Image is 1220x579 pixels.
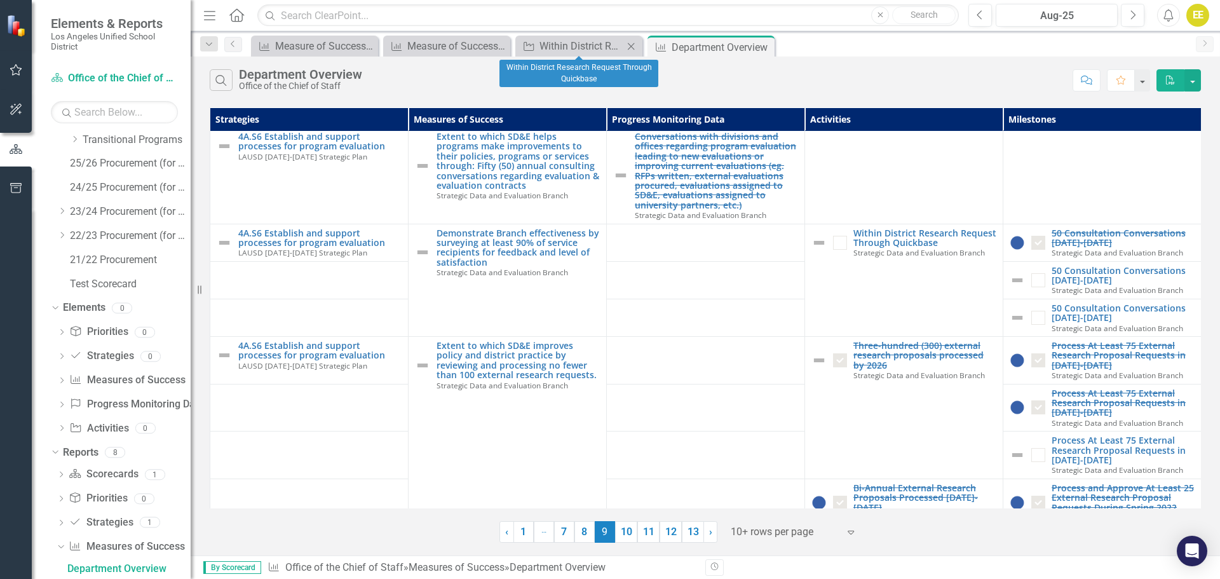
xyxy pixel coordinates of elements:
a: 7 [554,521,574,543]
a: 22/23 Procurement (for PSD, do not modify) [70,229,191,243]
img: Not Defined [217,235,232,250]
a: Elements [63,301,105,315]
img: Complete [1010,235,1025,250]
a: Strategies [69,349,133,364]
div: EE [1186,4,1209,27]
a: 25/26 Procurement (for PSD, do not modify layout) [70,156,191,171]
span: LAUSD [DATE]-[DATE] Strategic Plan [238,247,367,257]
div: Office of the Chief of Staff [239,81,362,91]
a: Process At Least 75 External Research Proposal Requests in [DATE]-[DATE] [1052,341,1195,370]
img: Not Defined [1010,273,1025,288]
input: Search Below... [51,101,178,123]
a: 4A.S6 Establish and support processes for program evaluation [238,341,402,360]
a: 11 [637,521,660,543]
span: Strategic Data and Evaluation Branch [1052,323,1183,333]
div: Within District Research Request Through Quickbase [539,38,623,54]
span: Strategic Data and Evaluation Branch [1052,465,1183,475]
span: Strategic Data and Evaluation Branch [635,210,766,220]
a: Three-hundred (300) external research proposals processed by 2026 [853,341,996,370]
span: LAUSD [DATE]-[DATE] Strategic Plan [238,151,367,161]
div: 0 [140,351,161,362]
img: Complete [1010,400,1025,415]
a: 50 Consultation Conversations [DATE]-[DATE] [1052,266,1195,285]
div: Department Overview [672,39,771,55]
a: Department Overview [64,559,191,579]
button: Aug-25 [996,4,1118,27]
img: ClearPoint Strategy [6,14,29,36]
div: Department Overview [239,67,362,81]
a: 1 [513,521,534,543]
a: 12 [660,521,682,543]
a: Test Scorecard [70,277,191,292]
span: Strategic Data and Evaluation Branch [1052,247,1183,257]
img: Not Defined [811,353,827,368]
a: Measures of Success [69,373,185,388]
div: 0 [112,303,132,313]
img: Not Defined [1010,447,1025,463]
span: 9 [595,521,615,543]
a: Strategies [69,515,133,530]
div: Department Overview [510,561,606,573]
div: Aug-25 [1000,8,1113,24]
a: Process At Least 75 External Research Proposal Requests in [DATE]-[DATE] [1052,435,1195,465]
div: 1 [145,469,165,480]
div: 0 [134,493,154,504]
img: Complete [1010,353,1025,368]
a: 8 [574,521,595,543]
a: Priorities [69,491,127,506]
img: Not Defined [613,168,628,183]
a: 50 Consultation Conversations [DATE]-[DATE] [1052,303,1195,323]
img: Not Defined [811,235,827,250]
div: 8 [105,447,125,458]
span: Strategic Data and Evaluation Branch [853,370,985,380]
a: Office of the Chief of Staff [285,561,403,573]
div: Department Overview [67,563,191,575]
img: Not Defined [415,358,430,373]
a: Bi-Annual External Research Proposals Processed [DATE]-[DATE] [853,483,996,512]
a: Within District Research Request Through Quickbase [518,38,623,54]
a: Conversations with divisions and offices regarding program evaluation leading to new evaluations ... [635,132,798,210]
a: Measure of Success - Scorecard Report [386,38,507,54]
div: 0 [135,423,156,433]
a: Progress Monitoring Data [69,397,203,412]
a: 4A.S6 Establish and support processes for program evaluation [238,132,402,151]
div: » » [268,561,696,575]
span: › [709,526,712,538]
img: Not Defined [217,348,232,363]
a: Extent to which SD&E improves policy and district practice by reviewing and processing no fewer t... [437,341,600,380]
div: 1 [140,517,160,528]
a: Extent to which SD&E helps programs make improvements to their policies, programs or services thr... [437,132,600,190]
a: Within District Research Request Through Quickbase [853,228,996,248]
span: Search [911,10,938,20]
div: Open Intercom Messenger [1177,536,1207,566]
span: LAUSD [DATE]-[DATE] Strategic Plan [238,360,367,371]
img: Not Defined [217,139,232,154]
img: Complete [1010,495,1025,510]
div: Measure of Success - Scorecard Report [407,38,507,54]
div: 0 [135,327,155,337]
a: 50 Consultation Conversations [DATE]-[DATE] [1052,228,1195,248]
span: Strategic Data and Evaluation Branch [1052,370,1183,380]
img: Complete [811,495,827,510]
a: 10 [615,521,637,543]
span: Strategic Data and Evaluation Branch [1052,285,1183,295]
img: Not Defined [415,245,430,260]
a: Measures of Success [69,540,184,554]
img: Not Defined [415,158,430,174]
a: Demonstrate Branch effectiveness by surveying at least 90% of service recipients for feedback and... [437,228,600,268]
a: Process and Approve At Least 25 External Research Proposal Requests During Spring 2022 [1052,483,1195,512]
span: ‹ [505,526,508,538]
a: Process At Least 75 External Research Proposal Requests in [DATE]-[DATE] [1052,388,1195,418]
a: Measure of Success - Scorecard Report [254,38,375,54]
a: Transitional Programs [83,133,191,147]
a: Measures of Success [409,561,505,573]
button: Search [892,6,956,24]
span: Strategic Data and Evaluation Branch [1052,418,1183,428]
a: 4A.S6 Establish and support processes for program evaluation [238,228,402,248]
span: Strategic Data and Evaluation Branch [853,247,985,257]
span: Strategic Data and Evaluation Branch [437,267,568,277]
a: 21/22 Procurement [70,253,191,268]
a: Reports [63,446,98,460]
div: Measure of Success - Scorecard Report [275,38,375,54]
span: Strategic Data and Evaluation Branch [437,380,568,390]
